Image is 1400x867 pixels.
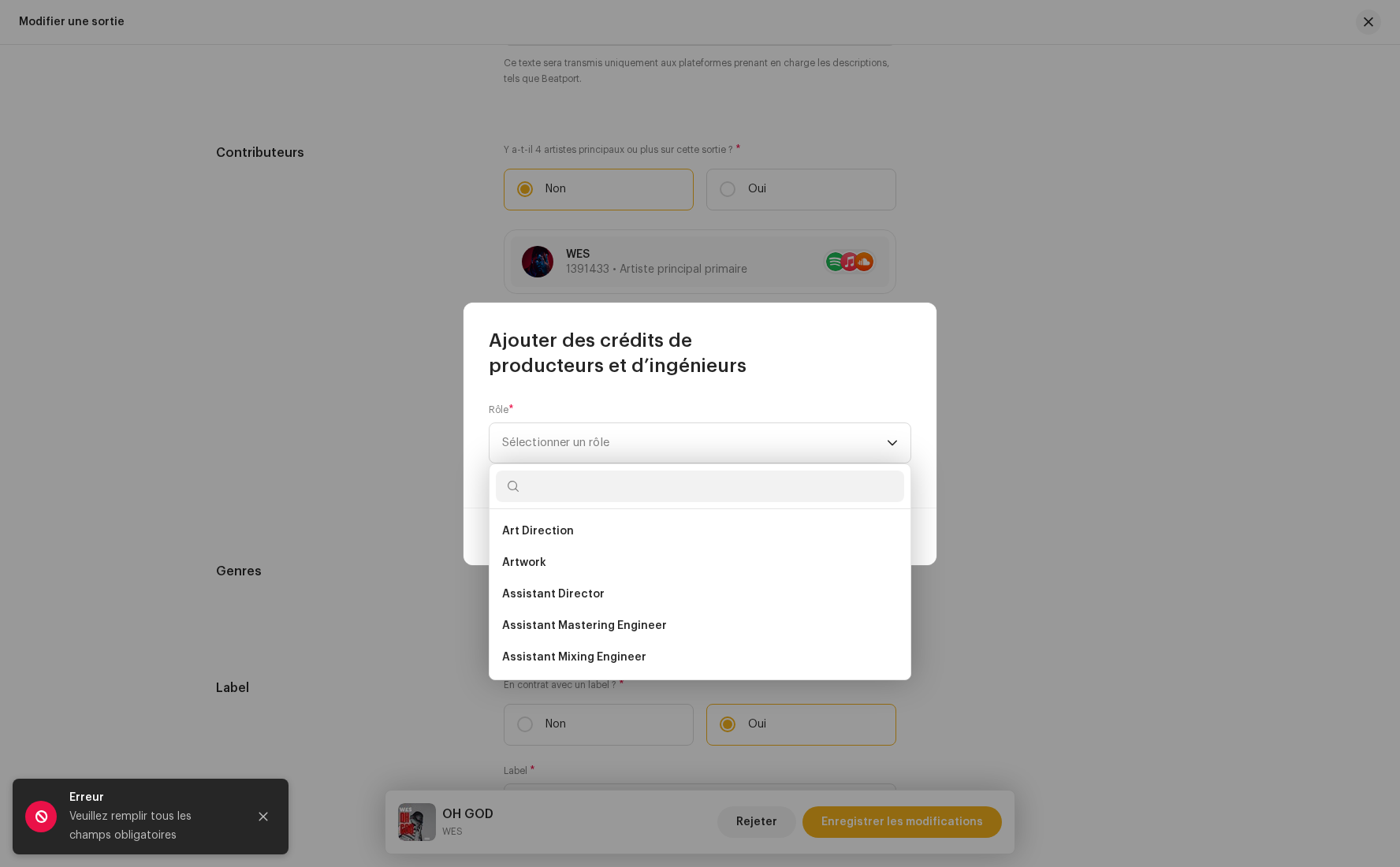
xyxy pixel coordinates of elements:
span: Assistant Mastering Engineer [502,618,667,634]
span: Ajouter des crédits de producteurs et d’ingénieurs [489,328,911,378]
div: Veuillez remplir tous les champs obligatoires [69,807,235,845]
span: Assistant Mixing Engineer [502,649,646,665]
li: Assistant Mixing Engineer [496,642,904,673]
label: Rôle [489,404,514,416]
div: dropdown trigger [887,423,898,463]
li: Artwork [496,547,904,579]
div: Erreur [69,788,235,807]
span: Art Direction [502,523,574,539]
li: Assistant Director [496,579,904,610]
span: Assistant Director [502,586,605,602]
span: Artwork [502,555,546,571]
span: Sélectionner un rôle [502,423,887,463]
li: Art Direction [496,515,904,547]
li: Assistant Mastering Engineer [496,610,904,642]
button: Close [248,801,279,832]
li: Assistant Producer [496,673,904,705]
